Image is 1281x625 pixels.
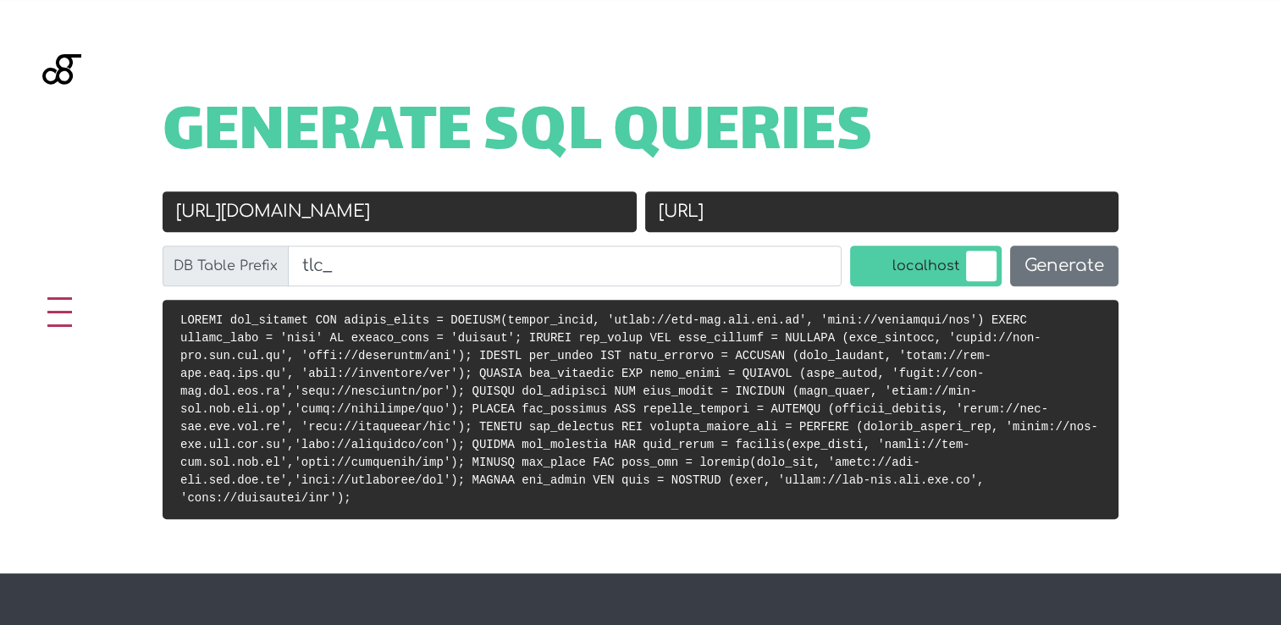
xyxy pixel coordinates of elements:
code: LOREMI dol_sitamet CON adipis_elits = DOEIUSM(tempor_incid, 'utlab://etd-mag.ali.eni.ad', 'mini:/... [180,313,1098,505]
input: wp_ [288,246,842,286]
label: localhost [850,246,1002,286]
input: Old URL [163,191,637,232]
input: New URL [645,191,1119,232]
img: Blackgate [42,54,81,181]
button: Generate [1010,246,1118,286]
label: DB Table Prefix [163,246,289,286]
span: Generate SQL Queries [163,108,873,161]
